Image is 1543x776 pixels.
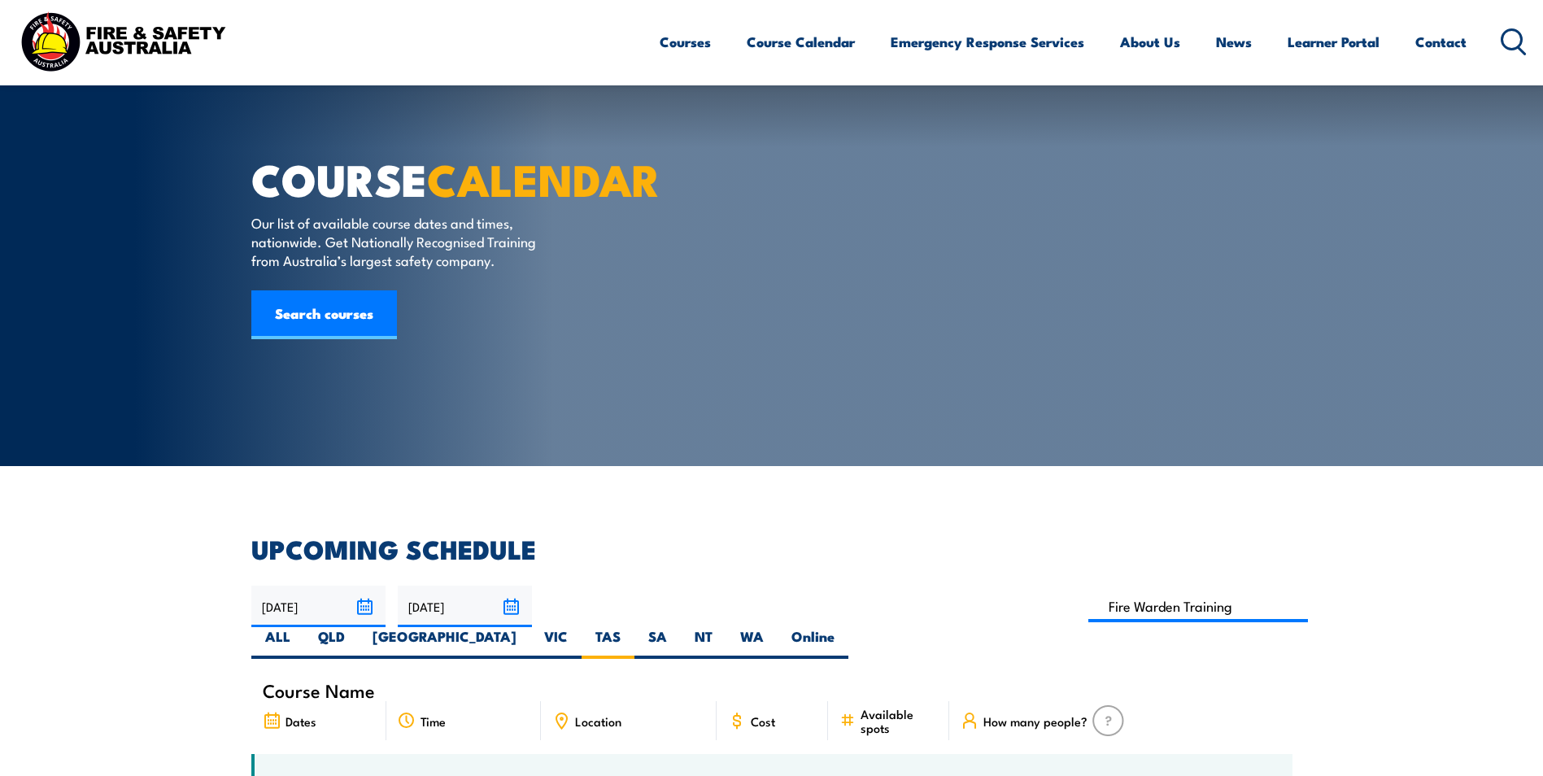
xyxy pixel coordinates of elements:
a: News [1216,20,1252,63]
label: [GEOGRAPHIC_DATA] [359,627,530,659]
label: Online [778,627,848,659]
h2: UPCOMING SCHEDULE [251,537,1292,560]
label: QLD [304,627,359,659]
label: NT [681,627,726,659]
h1: COURSE [251,159,653,198]
strong: CALENDAR [427,144,660,211]
label: WA [726,627,778,659]
label: VIC [530,627,582,659]
a: Courses [660,20,711,63]
input: To date [398,586,532,627]
p: Our list of available course dates and times, nationwide. Get Nationally Recognised Training from... [251,213,548,270]
span: How many people? [983,714,1088,728]
input: From date [251,586,386,627]
span: Time [421,714,446,728]
a: About Us [1120,20,1180,63]
label: TAS [582,627,634,659]
span: Dates [285,714,316,728]
label: SA [634,627,681,659]
a: Learner Portal [1288,20,1380,63]
a: Emergency Response Services [891,20,1084,63]
a: Search courses [251,290,397,339]
a: Course Calendar [747,20,855,63]
a: Contact [1415,20,1467,63]
span: Cost [751,714,775,728]
label: ALL [251,627,304,659]
span: Course Name [263,683,375,697]
span: Location [575,714,621,728]
span: Available spots [861,707,938,735]
input: Search Course [1088,591,1309,622]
